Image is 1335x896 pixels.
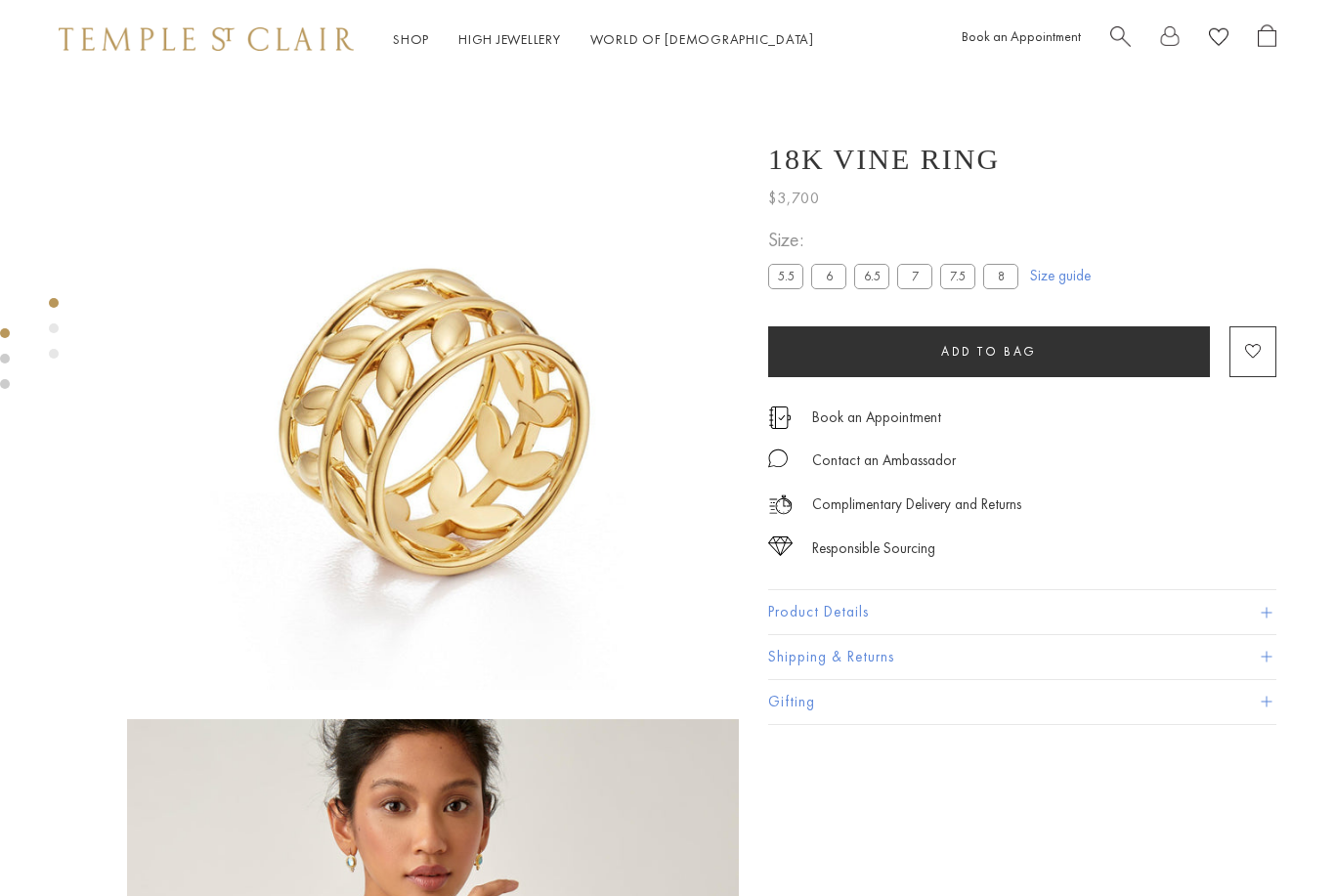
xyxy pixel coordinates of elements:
p: Complimentary Delivery and Returns [812,492,1021,517]
img: MessageIcon-01_2.svg [768,448,788,468]
img: R38826-VIN6 [127,78,739,690]
a: View Wishlist [1209,24,1228,55]
iframe: Gorgias live chat messenger [1237,804,1315,876]
a: Book an Appointment [962,27,1081,45]
a: ShopShop [393,30,429,48]
button: Product Details [768,590,1276,634]
span: Add to bag [941,343,1037,360]
button: Shipping & Returns [768,635,1276,679]
img: Temple St. Clair [59,27,354,51]
img: icon_delivery.svg [768,492,793,517]
label: 5.5 [768,264,803,288]
button: Add to bag [768,326,1210,377]
h1: 18K Vine Ring [768,143,1000,176]
div: Responsible Sourcing [812,536,935,561]
a: World of [DEMOGRAPHIC_DATA]World of [DEMOGRAPHIC_DATA] [590,30,814,48]
div: Product gallery navigation [49,293,59,374]
span: $3,700 [768,186,820,211]
button: Gifting [768,680,1276,724]
img: icon_sourcing.svg [768,536,793,556]
label: 7.5 [940,264,975,288]
label: 6 [811,264,846,288]
a: Open Shopping Bag [1258,24,1276,55]
a: Size guide [1030,266,1091,285]
span: Size: [768,224,1026,256]
label: 7 [897,264,932,288]
label: 8 [983,264,1018,288]
a: Search [1110,24,1131,55]
nav: Main navigation [393,27,814,52]
div: Contact an Ambassador [812,448,956,473]
a: Book an Appointment [812,406,941,428]
label: 6.5 [854,264,889,288]
a: High JewelleryHigh Jewellery [458,30,561,48]
img: icon_appointment.svg [768,406,792,429]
